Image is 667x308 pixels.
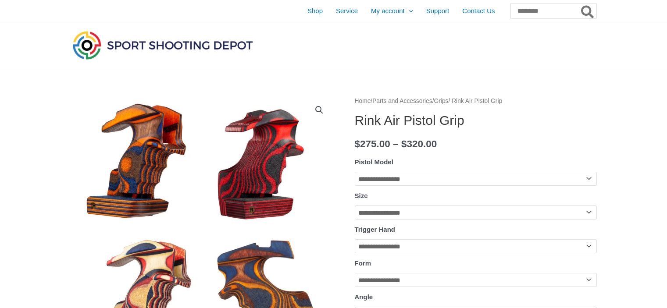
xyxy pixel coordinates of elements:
[355,259,371,267] label: Form
[355,138,390,149] bdi: 275.00
[434,98,449,104] a: Grips
[311,102,327,118] a: View full-screen image gallery
[355,192,368,199] label: Size
[401,138,437,149] bdi: 320.00
[393,138,399,149] span: –
[71,29,255,61] img: Sport Shooting Depot
[355,138,360,149] span: $
[355,113,597,128] h1: Rink Air Pistol Grip
[579,4,596,18] button: Search
[355,293,373,301] label: Angle
[401,138,407,149] span: $
[355,98,371,104] a: Home
[355,158,393,166] label: Pistol Model
[355,226,396,233] label: Trigger Hand
[355,96,597,107] nav: Breadcrumb
[372,98,432,104] a: Parts and Accessories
